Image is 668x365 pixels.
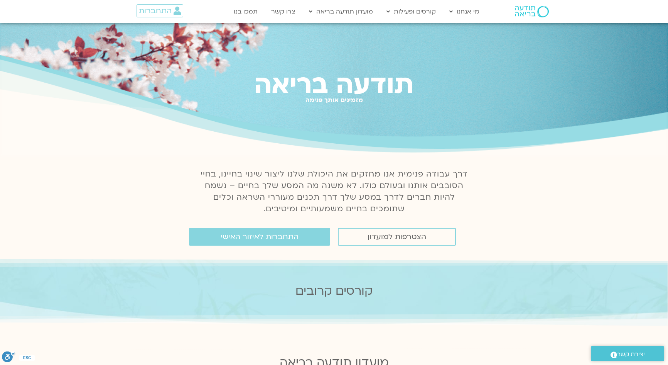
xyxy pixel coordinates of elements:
[305,4,377,19] a: מועדון תודעה בריאה
[338,228,456,246] a: הצטרפות למועדון
[221,233,299,241] span: התחברות לאיזור האישי
[230,4,261,19] a: תמכו בנו
[383,4,440,19] a: קורסים ופעילות
[445,4,483,19] a: מי אנחנו
[94,284,574,298] h2: קורסים קרובים
[196,168,472,215] p: דרך עבודה פנימית אנו מחזקים את היכולת שלנו ליצור שינוי בחיינו, בחיי הסובבים אותנו ובעולם כולו. לא...
[189,228,330,246] a: התחברות לאיזור האישי
[139,7,172,15] span: התחברות
[617,349,645,360] span: יצירת קשר
[368,233,426,241] span: הצטרפות למועדון
[137,4,183,17] a: התחברות
[267,4,299,19] a: צרו קשר
[591,346,664,361] a: יצירת קשר
[515,6,549,17] img: תודעה בריאה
